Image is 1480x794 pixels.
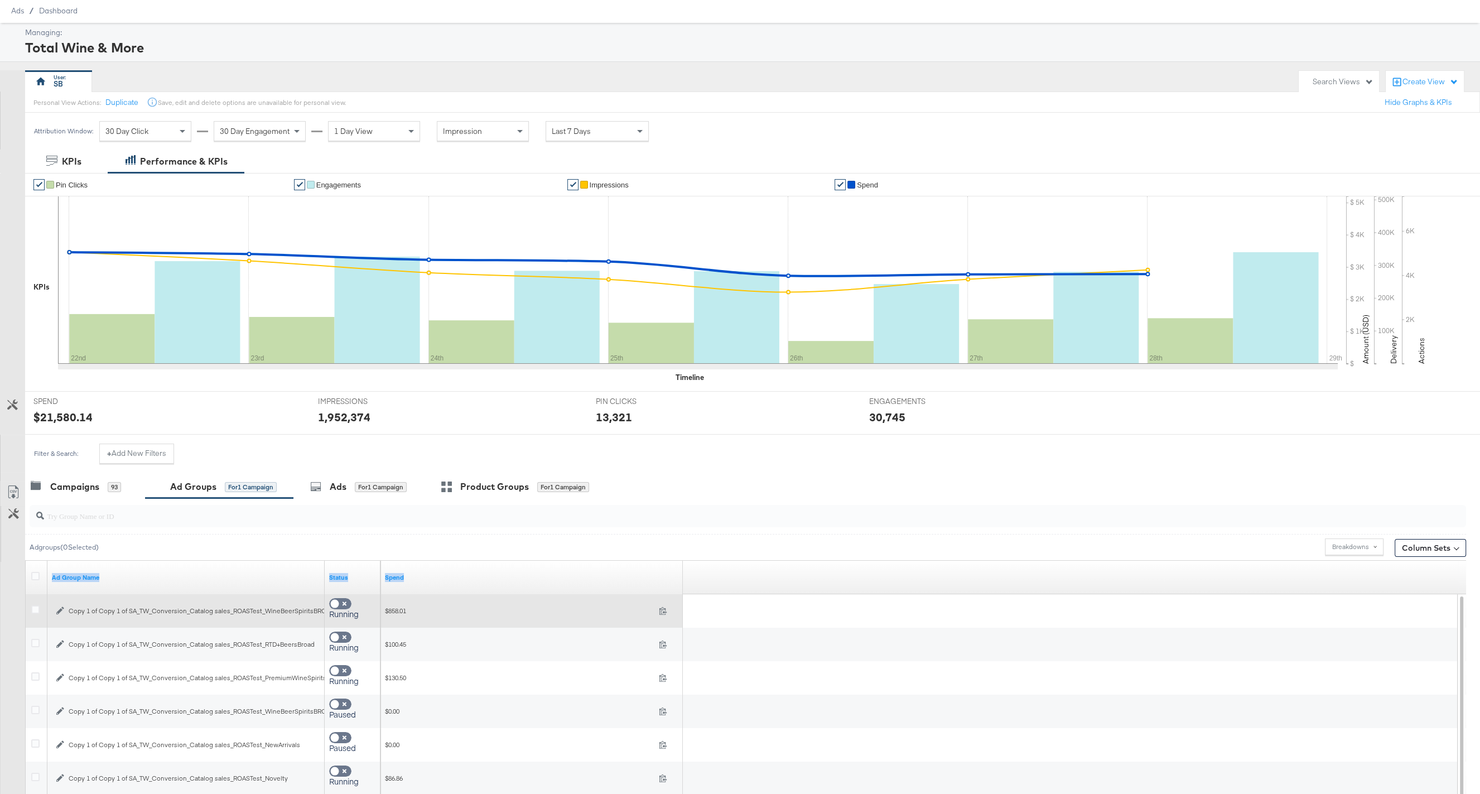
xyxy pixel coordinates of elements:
span: IMPRESSIONS [318,396,402,407]
span: $130.50 [385,673,654,682]
span: Ads [11,6,24,15]
div: Copy 1 of Copy 1 of SA_TW_Conversion_Catalog sales_ROASTest_PremiumWineSpiritsSparkling_Broad [69,673,365,682]
p: Paused [329,742,376,753]
button: Column Sets [1395,539,1466,557]
div: Product Groups [460,480,529,493]
span: $86.86 [385,774,654,782]
span: 30 Day Click [105,126,148,136]
p: Paused [329,709,376,720]
div: Save, edit and delete options are unavailable for personal view. [158,98,346,107]
span: SPEND [33,396,117,407]
div: Copy 1 of Copy 1 of SA_TW_Conversion_Catalog sales_ROASTest_NewArrivals [69,740,316,749]
button: Breakdowns [1325,538,1383,555]
text: Delivery [1389,335,1399,364]
a: Dashboard [39,6,78,15]
div: Adgroups ( 0 Selected) [30,542,99,552]
span: Spend [857,181,878,189]
div: Copy 1 of Copy 1 of SA_TW_Conversion_Catalog sales_ROASTest_RTD+BeersBroad [69,640,316,649]
span: 30 Day Engagement [220,126,290,136]
div: Create View [1402,76,1458,88]
div: SB [54,79,63,89]
div: Campaigns [50,480,99,493]
p: Running [329,642,376,653]
div: Copy 1 of Copy 1 of SA_TW_Conversion_Catalog sales_ROASTest_WineBeerSpiritsBROAD [69,607,329,615]
div: Total Wine & More [25,38,1466,57]
a: ✔ [835,179,846,190]
span: $100.45 [385,640,654,648]
div: Attribution Window: [33,127,94,135]
p: Running [329,675,376,686]
p: Running [329,776,376,787]
span: Engagements [316,181,361,189]
span: 1 Day View [334,126,373,136]
a: ✔ [294,179,305,190]
div: Copy 1 of Copy 1 of SA_TW_Conversion_Catalog sales_ROASTest_WineBeerSpiritsBROAD_RecipeCard [69,707,364,716]
div: Search Views [1313,76,1373,87]
div: 93 [108,482,121,492]
button: Duplicate [105,97,138,108]
a: Your Ad Group name. [52,573,320,582]
div: Managing: [25,27,1466,38]
span: Pin Clicks [56,181,88,189]
div: $21,580.14 [33,409,93,425]
span: / [24,6,39,15]
div: Ad Groups [170,480,216,493]
span: Impressions [590,181,629,189]
a: Shows the current state of your Ad Group. [329,573,376,582]
div: Timeline [676,372,704,383]
text: Amount (USD) [1361,315,1371,364]
p: Running [329,608,376,619]
button: +Add New Filters [99,444,174,464]
div: Copy 1 of Copy 1 of SA_TW_Conversion_Catalog sales_ROASTest_Novelty [69,774,316,783]
div: Filter & Search: [33,450,79,458]
div: Ads [330,480,346,493]
div: KPIs [62,155,81,168]
span: ENGAGEMENTS [869,396,953,407]
div: 1,952,374 [318,409,370,425]
span: $0.00 [385,707,654,715]
span: PIN CLICKS [596,396,679,407]
div: for 1 Campaign [537,482,589,492]
strong: + [107,448,112,459]
div: for 1 Campaign [225,482,277,492]
a: The total amount spent to date. [385,573,678,582]
span: $0.00 [385,740,654,749]
a: ✔ [567,179,578,190]
div: 30,745 [869,409,905,425]
a: ✔ [33,179,45,190]
text: Actions [1416,338,1426,364]
div: Personal View Actions: [33,98,101,107]
span: Impression [443,126,482,136]
div: for 1 Campaign [355,482,407,492]
input: Try Group Name or ID [44,501,1331,522]
span: $858.01 [385,607,654,615]
button: Hide Graphs & KPIs [1385,97,1452,108]
div: Performance & KPIs [140,155,228,168]
span: Last 7 Days [552,126,591,136]
div: 13,321 [596,409,632,425]
div: KPIs [33,282,50,292]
